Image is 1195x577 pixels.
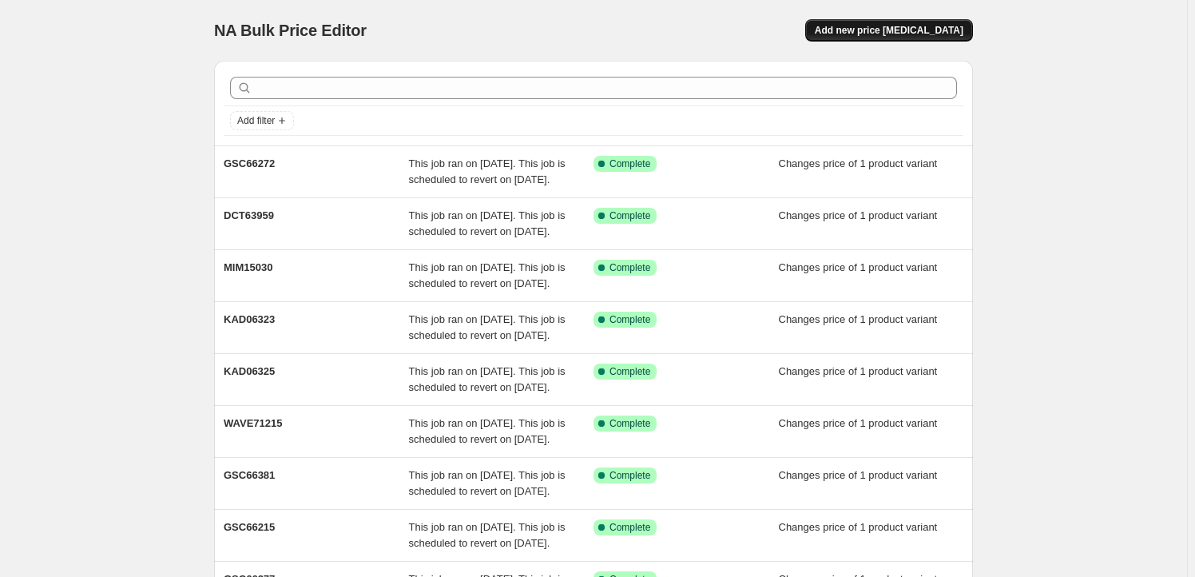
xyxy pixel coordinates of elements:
[609,157,650,170] span: Complete
[609,313,650,326] span: Complete
[779,313,938,325] span: Changes price of 1 product variant
[779,209,938,221] span: Changes price of 1 product variant
[779,365,938,377] span: Changes price of 1 product variant
[609,261,650,274] span: Complete
[779,261,938,273] span: Changes price of 1 product variant
[224,521,275,533] span: GSC66215
[224,261,272,273] span: MIM15030
[230,111,294,130] button: Add filter
[409,469,566,497] span: This job ran on [DATE]. This job is scheduled to revert on [DATE].
[609,365,650,378] span: Complete
[779,521,938,533] span: Changes price of 1 product variant
[224,417,282,429] span: WAVE71215
[409,417,566,445] span: This job ran on [DATE]. This job is scheduled to revert on [DATE].
[224,157,275,169] span: GSC66272
[779,417,938,429] span: Changes price of 1 product variant
[409,365,566,393] span: This job ran on [DATE]. This job is scheduled to revert on [DATE].
[609,417,650,430] span: Complete
[805,19,973,42] button: Add new price [MEDICAL_DATA]
[224,313,275,325] span: KAD06323
[237,114,275,127] span: Add filter
[609,521,650,534] span: Complete
[224,209,274,221] span: DCT63959
[409,521,566,549] span: This job ran on [DATE]. This job is scheduled to revert on [DATE].
[224,365,275,377] span: KAD06325
[779,469,938,481] span: Changes price of 1 product variant
[214,22,367,39] span: NA Bulk Price Editor
[409,209,566,237] span: This job ran on [DATE]. This job is scheduled to revert on [DATE].
[224,469,275,481] span: GSC66381
[409,157,566,185] span: This job ran on [DATE]. This job is scheduled to revert on [DATE].
[409,261,566,289] span: This job ran on [DATE]. This job is scheduled to revert on [DATE].
[815,24,963,37] span: Add new price [MEDICAL_DATA]
[609,209,650,222] span: Complete
[779,157,938,169] span: Changes price of 1 product variant
[609,469,650,482] span: Complete
[409,313,566,341] span: This job ran on [DATE]. This job is scheduled to revert on [DATE].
